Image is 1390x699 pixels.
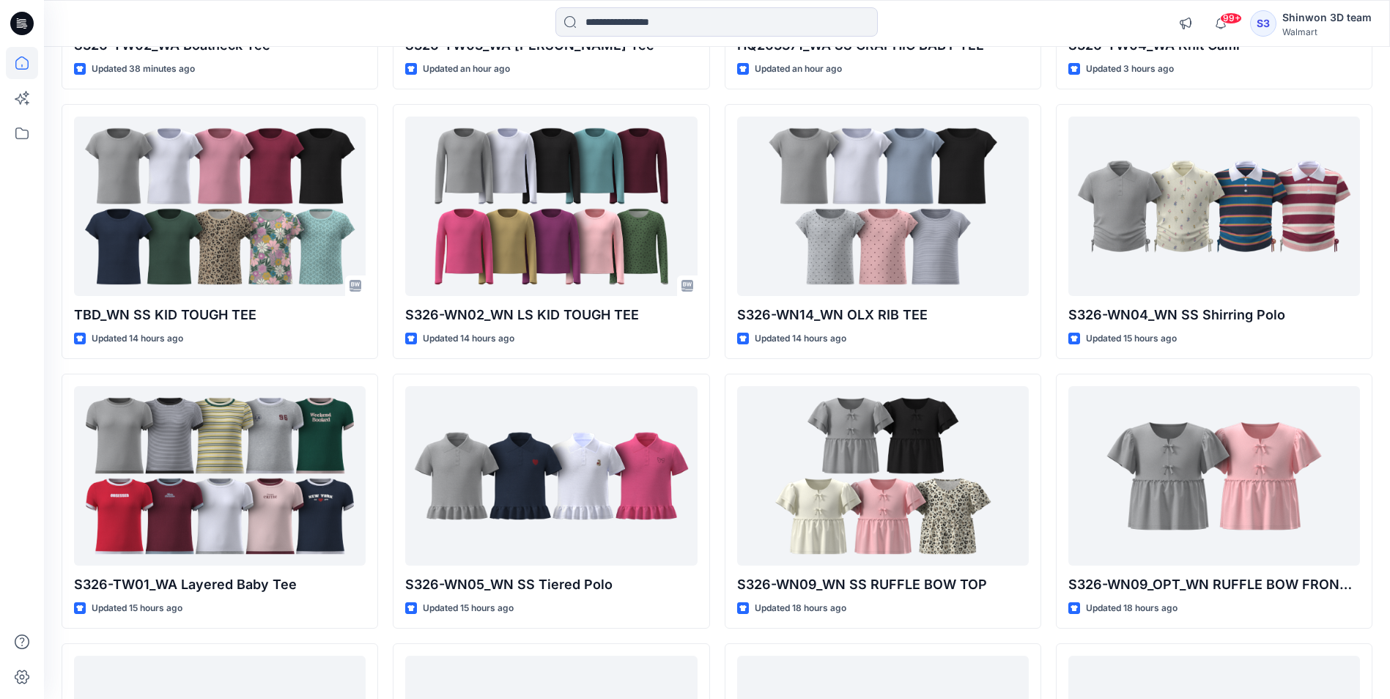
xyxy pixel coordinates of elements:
p: Updated an hour ago [755,62,842,77]
p: S326-WN14_WN OLX RIB TEE [737,305,1029,325]
p: S326-TW01_WA Layered Baby Tee [74,574,366,595]
p: S326-WN05_WN SS Tiered Polo [405,574,697,595]
div: S3 [1250,10,1276,37]
p: Updated an hour ago [423,62,510,77]
p: Updated 3 hours ago [1086,62,1174,77]
p: Updated 15 hours ago [423,601,514,616]
p: Updated 14 hours ago [92,331,183,347]
p: S326-WN09_OPT_WN RUFFLE BOW FRONT TOP [1068,574,1360,595]
p: Updated 18 hours ago [1086,601,1178,616]
a: S326-WN09_OPT_WN RUFFLE BOW FRONT TOP [1068,386,1360,566]
div: Walmart [1282,26,1372,37]
a: S326-WN09_WN SS RUFFLE BOW TOP [737,386,1029,566]
a: S326-WN04_WN SS Shirring Polo [1068,116,1360,296]
p: Updated 18 hours ago [755,601,846,616]
p: Updated 14 hours ago [423,331,514,347]
p: S326-WN04_WN SS Shirring Polo [1068,305,1360,325]
a: TBD_WN SS KID TOUGH TEE [74,116,366,296]
a: S326-WN02_WN LS KID TOUGH TEE [405,116,697,296]
span: 99+ [1220,12,1242,24]
a: S326-WN14_WN OLX RIB TEE [737,116,1029,296]
p: Updated 14 hours ago [755,331,846,347]
a: S326-TW01_WA Layered Baby Tee [74,386,366,566]
p: TBD_WN SS KID TOUGH TEE [74,305,366,325]
p: S326-WN09_WN SS RUFFLE BOW TOP [737,574,1029,595]
p: Updated 15 hours ago [92,601,182,616]
div: Shinwon 3D team [1282,9,1372,26]
p: Updated 15 hours ago [1086,331,1177,347]
p: Updated 38 minutes ago [92,62,195,77]
p: S326-WN02_WN LS KID TOUGH TEE [405,305,697,325]
a: S326-WN05_WN SS Tiered Polo [405,386,697,566]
